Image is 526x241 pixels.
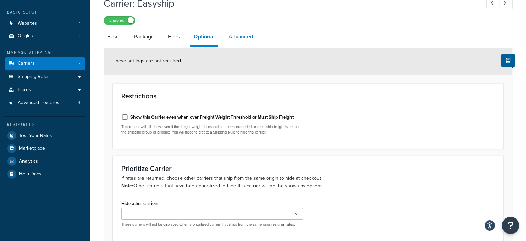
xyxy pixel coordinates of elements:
p: If rates are returned, choose other carriers that ship from the same origin to hide at checkout O... [121,174,495,190]
a: Websites1 [5,17,85,30]
a: Fees [165,28,183,45]
li: Advanced Features [5,96,85,109]
a: Advanced [225,28,257,45]
span: Help Docs [19,171,41,177]
a: Carriers7 [5,57,85,70]
span: 4 [78,100,80,106]
span: These settings are not required. [113,57,182,64]
span: 1 [79,33,80,39]
li: Origins [5,30,85,43]
a: Package [130,28,158,45]
a: Shipping Rules [5,70,85,83]
a: Marketplace [5,142,85,155]
div: Basic Setup [5,9,85,15]
span: 1 [79,20,80,26]
a: Help Docs [5,168,85,180]
span: 7 [78,61,80,67]
span: Boxes [18,87,31,93]
li: Carriers [5,57,85,70]
h3: Restrictions [121,92,495,100]
span: Shipping Rules [18,74,50,80]
label: Enabled [104,16,135,25]
span: Websites [18,20,37,26]
span: Advanced Features [18,100,59,106]
li: Websites [5,17,85,30]
a: Origins1 [5,30,85,43]
button: Show Help Docs [501,54,515,67]
span: Analytics [19,158,38,164]
a: Optional [190,28,218,47]
a: Analytics [5,155,85,167]
span: Carriers [18,61,35,67]
p: This carrier will still show even if the freight weight threshold has been exceeded or must ship ... [121,124,303,135]
b: Note: [121,182,133,189]
div: Manage Shipping [5,50,85,55]
p: These carriers will not be displayed when a prioritized carrier that ships from the same origin r... [121,222,303,227]
a: Boxes [5,84,85,96]
span: Test Your Rates [19,133,52,139]
h3: Prioritize Carrier [121,165,495,172]
label: Show this Carrier even when over Freight Weight Threshold or Must Ship Freight [130,114,294,120]
span: Origins [18,33,33,39]
span: Marketplace [19,146,45,152]
label: Hide other carriers [121,201,158,206]
a: Test Your Rates [5,129,85,142]
div: Resources [5,122,85,128]
a: Basic [104,28,123,45]
button: Open Resource Center [502,217,519,234]
a: Advanced Features4 [5,96,85,109]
